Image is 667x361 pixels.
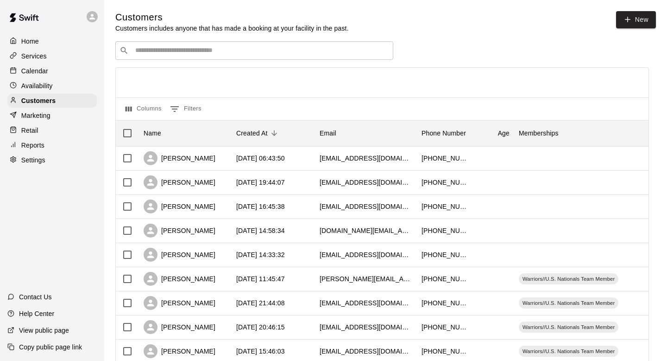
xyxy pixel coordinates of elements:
[519,346,618,357] div: Warriors//U.S. Nationals Team Member
[422,322,468,332] div: +16603469662
[320,178,412,187] div: dave5497@hotmail.com
[232,120,315,146] div: Created At
[472,120,514,146] div: Age
[422,120,466,146] div: Phone Number
[123,102,164,116] button: Select columns
[7,123,97,137] a: Retail
[236,274,285,284] div: 2025-08-15 11:45:47
[320,298,412,308] div: miller4233@gmail.com
[21,126,38,135] p: Retail
[422,298,468,308] div: +15738083415
[7,138,97,152] a: Reports
[115,24,349,33] p: Customers includes anyone that has made a booking at your facility in the past.
[21,66,48,76] p: Calendar
[236,178,285,187] div: 2025-08-15 19:44:07
[21,155,45,165] p: Settings
[21,96,56,105] p: Customers
[19,342,82,352] p: Copy public page link
[498,120,510,146] div: Age
[422,154,468,163] div: +15732968658
[144,120,161,146] div: Name
[519,299,618,307] span: Warriors//U.S. Nationals Team Member
[144,200,215,213] div: [PERSON_NAME]
[320,322,412,332] div: ateter85@gmail.com
[19,309,54,318] p: Help Center
[21,81,53,90] p: Availability
[320,250,412,259] div: heatherrisenhoover@hotmail.com
[268,127,281,140] button: Sort
[7,79,97,93] a: Availability
[422,178,468,187] div: +14172245497
[519,348,618,355] span: Warriors//U.S. Nationals Team Member
[616,11,656,28] a: New
[519,120,559,146] div: Memberships
[519,297,618,309] div: Warriors//U.S. Nationals Team Member
[115,41,393,60] div: Search customers by name or email
[320,347,412,356] div: wjshock@gmail.com
[422,202,468,211] div: +15733031406
[236,347,285,356] div: 2025-08-14 15:46:03
[514,120,653,146] div: Memberships
[320,202,412,211] div: brookeberkey@gmail.com
[19,326,69,335] p: View public page
[320,154,412,163] div: vturner639@gmail.com
[7,94,97,108] a: Customers
[320,226,412,235] div: bryce.a.bond@gmail.com
[7,49,97,63] a: Services
[144,272,215,286] div: [PERSON_NAME]
[21,52,47,61] p: Services
[144,296,215,310] div: [PERSON_NAME]
[422,226,468,235] div: +15739993332
[144,151,215,165] div: [PERSON_NAME]
[422,250,468,259] div: +15737216635
[315,120,417,146] div: Email
[236,154,285,163] div: 2025-08-16 06:43:50
[320,120,336,146] div: Email
[422,274,468,284] div: +15734899018
[139,120,232,146] div: Name
[168,102,204,116] button: Show filters
[21,111,50,120] p: Marketing
[417,120,472,146] div: Phone Number
[422,347,468,356] div: +16605253686
[519,273,618,284] div: Warriors//U.S. Nationals Team Member
[519,322,618,333] div: Warriors//U.S. Nationals Team Member
[236,202,285,211] div: 2025-08-15 16:45:38
[519,275,618,283] span: Warriors//U.S. Nationals Team Member
[236,298,285,308] div: 2025-08-14 21:44:08
[144,320,215,334] div: [PERSON_NAME]
[144,248,215,262] div: [PERSON_NAME]
[236,322,285,332] div: 2025-08-14 20:46:15
[7,153,97,167] a: Settings
[7,109,97,122] a: Marketing
[19,292,52,302] p: Contact Us
[144,344,215,358] div: [PERSON_NAME]
[320,274,412,284] div: paul.wissmann@veteransunited.com
[115,11,349,24] h5: Customers
[7,34,97,48] a: Home
[21,37,39,46] p: Home
[236,120,268,146] div: Created At
[236,226,285,235] div: 2025-08-15 14:58:34
[144,175,215,189] div: [PERSON_NAME]
[21,141,44,150] p: Reports
[236,250,285,259] div: 2025-08-15 14:33:32
[7,64,97,78] a: Calendar
[519,323,618,331] span: Warriors//U.S. Nationals Team Member
[144,224,215,238] div: [PERSON_NAME]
